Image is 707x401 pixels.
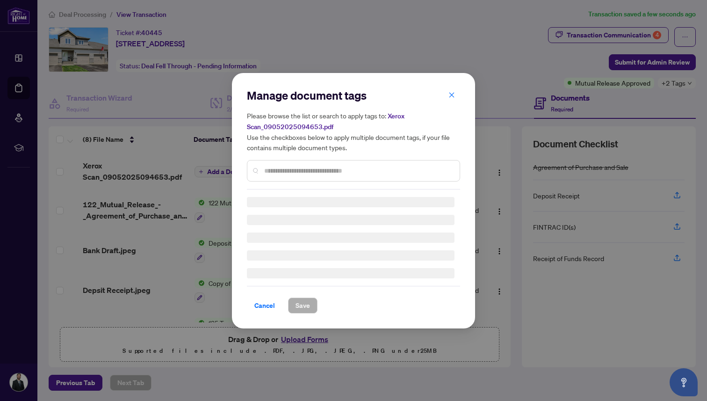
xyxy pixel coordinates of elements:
[247,112,404,131] span: Xerox Scan_09052025094653.pdf
[448,91,455,98] span: close
[247,298,282,314] button: Cancel
[247,88,460,103] h2: Manage document tags
[247,110,460,153] h5: Please browse the list or search to apply tags to: Use the checkboxes below to apply multiple doc...
[254,298,275,313] span: Cancel
[670,368,698,396] button: Open asap
[288,298,317,314] button: Save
